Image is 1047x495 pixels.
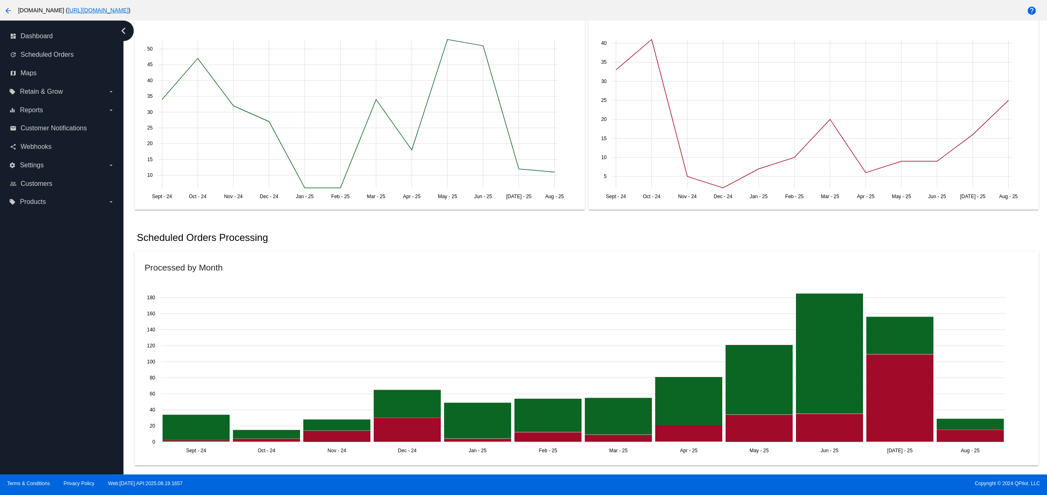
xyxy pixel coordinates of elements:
text: 40 [150,407,156,413]
text: 20 [150,423,156,429]
a: [URL][DOMAIN_NAME] [67,7,128,14]
text: Aug - 25 [999,194,1018,199]
text: [DATE] - 25 [960,194,986,199]
text: Aug - 25 [545,194,564,199]
text: Mar - 25 [821,194,840,199]
text: Jun - 25 [475,194,493,199]
text: 160 [147,311,155,317]
text: 30 [601,79,607,84]
text: Feb - 25 [785,194,804,199]
i: email [10,125,16,132]
text: Mar - 25 [610,448,628,453]
text: Feb - 25 [539,448,558,453]
span: Settings [20,162,44,169]
text: 120 [147,343,155,349]
i: dashboard [10,33,16,39]
h2: Processed by Month [144,263,223,272]
text: Sept - 24 [186,448,207,453]
a: update Scheduled Orders [10,48,114,61]
a: Privacy Policy [64,481,95,486]
text: Aug - 25 [961,448,980,453]
a: people_outline Customers [10,177,114,190]
text: Jan - 25 [750,194,768,199]
text: Oct - 24 [643,194,661,199]
text: 100 [147,359,155,365]
text: 35 [601,60,607,65]
text: Mar - 25 [367,194,386,199]
text: 20 [601,117,607,123]
text: Oct - 24 [189,194,207,199]
a: email Customer Notifications [10,122,114,135]
mat-icon: help [1027,6,1037,16]
a: Web:[DATE] API:2025.08.19.1657 [108,481,183,486]
h2: Scheduled Orders Processing [137,232,268,243]
text: Apr - 25 [403,194,421,199]
text: 25 [147,125,153,131]
text: 40 [147,78,153,83]
text: 50 [147,46,153,52]
text: 40 [601,41,607,46]
i: people_outline [10,180,16,187]
text: Nov - 24 [328,448,347,453]
text: Dec - 24 [714,194,733,199]
text: May - 25 [438,194,457,199]
i: arrow_drop_down [108,162,114,169]
text: Jan - 25 [296,194,314,199]
text: 30 [147,109,153,115]
span: Reports [20,106,43,114]
span: Scheduled Orders [21,51,74,58]
mat-icon: arrow_back [3,6,13,16]
text: 35 [147,94,153,99]
a: Terms & Conditions [7,481,50,486]
text: Sept - 24 [152,194,172,199]
text: 5 [604,174,607,180]
i: update [10,51,16,58]
span: Copyright © 2024 QPilot, LLC [530,481,1040,486]
text: May - 25 [750,448,769,453]
i: equalizer [9,107,16,113]
text: 15 [601,136,607,141]
text: Apr - 25 [680,448,698,453]
text: Jun - 25 [928,194,946,199]
text: 140 [147,327,155,333]
text: Jan - 25 [469,448,487,453]
text: 180 [147,295,155,301]
span: Customer Notifications [21,125,87,132]
text: Feb - 25 [331,194,350,199]
text: 0 [153,439,156,445]
text: Sept - 24 [606,194,626,199]
span: Maps [21,69,37,77]
text: May - 25 [892,194,911,199]
text: Dec - 24 [260,194,279,199]
text: 10 [601,155,607,160]
text: 80 [150,375,156,381]
a: share Webhooks [10,140,114,153]
span: Webhooks [21,143,51,150]
text: [DATE] - 25 [506,194,532,199]
text: 20 [147,141,153,147]
i: arrow_drop_down [108,107,114,113]
i: chevron_left [117,24,130,37]
span: Products [20,198,46,206]
text: [DATE] - 25 [887,448,913,453]
span: [DOMAIN_NAME] ( ) [18,7,130,14]
i: settings [9,162,16,169]
i: local_offer [9,88,16,95]
span: Dashboard [21,32,53,40]
i: arrow_drop_down [108,88,114,95]
i: share [10,143,16,150]
span: Retain & Grow [20,88,63,95]
text: Nov - 24 [224,194,243,199]
text: Oct - 24 [258,448,276,453]
a: map Maps [10,67,114,80]
span: Customers [21,180,52,187]
text: Nov - 24 [678,194,697,199]
text: Apr - 25 [857,194,875,199]
i: map [10,70,16,76]
text: 15 [147,157,153,162]
text: 10 [147,173,153,178]
a: dashboard Dashboard [10,30,114,43]
i: local_offer [9,199,16,205]
text: Jun - 25 [821,448,839,453]
text: 60 [150,391,156,397]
